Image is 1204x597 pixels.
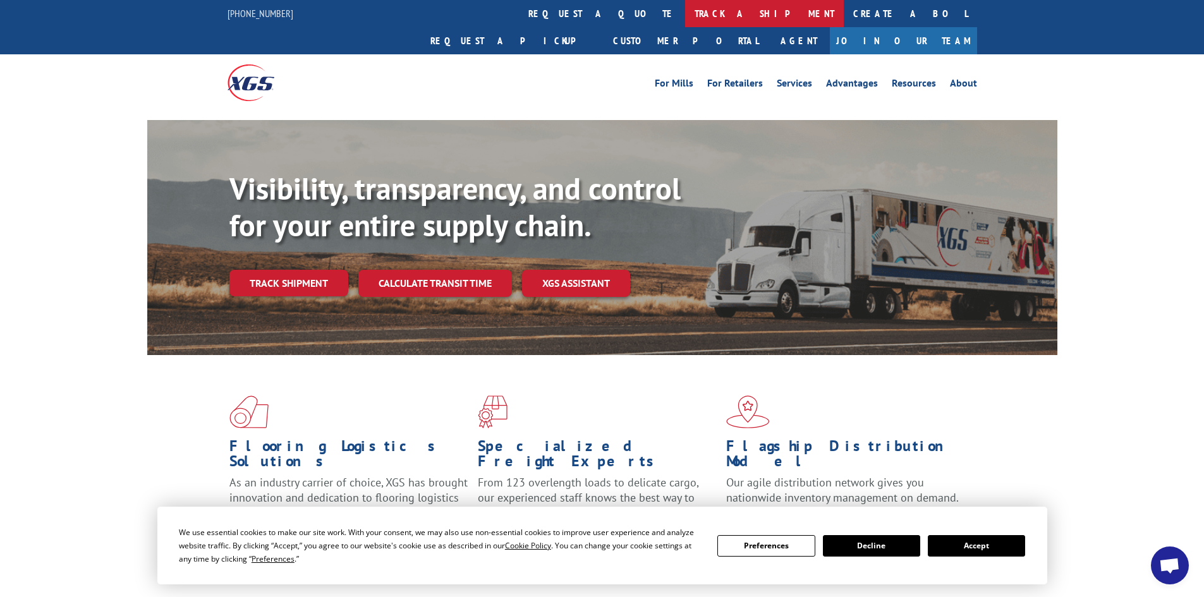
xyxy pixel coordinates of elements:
[421,27,604,54] a: Request a pickup
[826,78,878,92] a: Advantages
[1151,546,1189,584] div: Open chat
[726,475,959,505] span: Our agile distribution network gives you nationwide inventory management on demand.
[228,7,293,20] a: [PHONE_NUMBER]
[777,78,812,92] a: Services
[717,535,815,557] button: Preferences
[522,270,630,297] a: XGS ASSISTANT
[252,553,295,564] span: Preferences
[707,78,763,92] a: For Retailers
[229,438,468,475] h1: Flooring Logistics Solutions
[229,169,681,244] b: Visibility, transparency, and control for your entire supply chain.
[179,526,702,565] div: We use essential cookies to make our site work. With your consent, we may also use non-essential ...
[229,270,348,296] a: Track shipment
[157,507,1047,584] div: Cookie Consent Prompt
[655,78,693,92] a: For Mills
[726,395,770,428] img: xgs-icon-flagship-distribution-model-red
[892,78,936,92] a: Resources
[823,535,920,557] button: Decline
[830,27,977,54] a: Join Our Team
[478,395,508,428] img: xgs-icon-focused-on-flooring-red
[928,535,1025,557] button: Accept
[950,78,977,92] a: About
[229,395,269,428] img: xgs-icon-total-supply-chain-intelligence-red
[478,475,717,531] p: From 123 overlength loads to delicate cargo, our experienced staff knows the best way to move you...
[604,27,768,54] a: Customer Portal
[229,475,468,520] span: As an industry carrier of choice, XGS has brought innovation and dedication to flooring logistics...
[726,438,965,475] h1: Flagship Distribution Model
[768,27,830,54] a: Agent
[358,270,512,297] a: Calculate transit time
[478,438,717,475] h1: Specialized Freight Experts
[505,540,551,551] span: Cookie Policy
